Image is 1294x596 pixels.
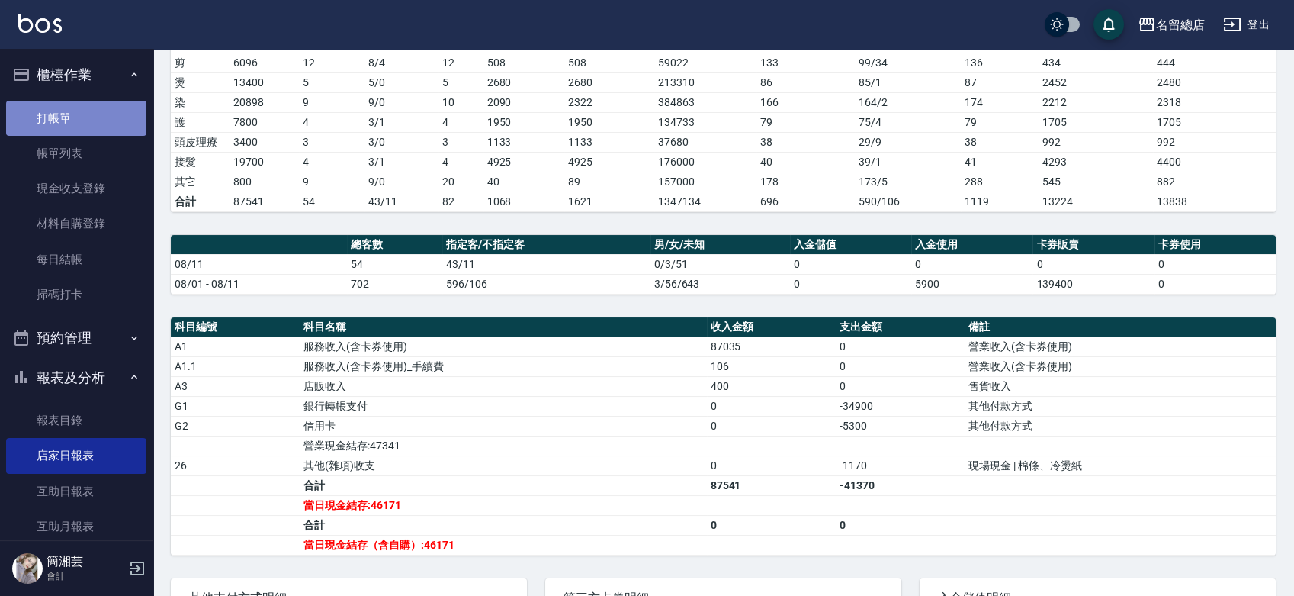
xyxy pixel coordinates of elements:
[1153,112,1276,132] td: 1705
[347,235,442,255] th: 總客數
[855,152,961,172] td: 39 / 1
[756,152,855,172] td: 40
[6,206,146,241] a: 材料自購登錄
[911,235,1032,255] th: 入金使用
[961,152,1039,172] td: 41
[855,92,961,112] td: 164 / 2
[965,356,1276,376] td: 營業收入(含卡券使用)
[171,132,230,152] td: 頭皮理療
[171,14,1276,212] table: a dense table
[1039,92,1153,112] td: 2212
[364,172,438,192] td: 9 / 0
[483,92,565,112] td: 2090
[1093,9,1124,40] button: save
[171,152,230,172] td: 接髮
[483,53,565,72] td: 508
[1153,152,1276,172] td: 4400
[1132,9,1211,40] button: 名留總店
[1217,11,1276,39] button: 登出
[6,136,146,171] a: 帳單列表
[300,436,706,456] td: 營業現金結存:47341
[6,318,146,358] button: 預約管理
[483,132,565,152] td: 1133
[654,152,756,172] td: 176000
[438,72,483,92] td: 5
[364,192,438,211] td: 43/11
[961,132,1039,152] td: 38
[961,72,1039,92] td: 87
[230,112,299,132] td: 7800
[6,171,146,206] a: 現金收支登錄
[965,376,1276,396] td: 售貨收入
[564,72,654,92] td: 2680
[564,192,654,211] td: 1621
[171,456,300,475] td: 26
[1153,53,1276,72] td: 444
[1153,172,1276,192] td: 882
[300,416,706,436] td: 信用卡
[438,172,483,192] td: 20
[756,53,855,72] td: 133
[483,172,565,192] td: 40
[364,72,438,92] td: 5 / 0
[965,317,1276,337] th: 備註
[171,112,230,132] td: 護
[1039,72,1153,92] td: 2452
[171,53,230,72] td: 剪
[756,72,855,92] td: 86
[911,274,1032,294] td: 5900
[18,14,62,33] img: Logo
[6,403,146,438] a: 報表目錄
[300,356,706,376] td: 服務收入(含卡券使用)_手續費
[965,396,1276,416] td: 其他付款方式
[1039,132,1153,152] td: 992
[836,456,965,475] td: -1170
[299,152,364,172] td: 4
[855,53,961,72] td: 99 / 34
[442,274,650,294] td: 596/106
[911,254,1032,274] td: 0
[171,356,300,376] td: A1.1
[171,92,230,112] td: 染
[564,152,654,172] td: 4925
[707,396,836,416] td: 0
[364,53,438,72] td: 8 / 4
[438,53,483,72] td: 12
[483,112,565,132] td: 1950
[364,112,438,132] td: 3 / 1
[654,192,756,211] td: 1347134
[1153,192,1276,211] td: 13838
[171,192,230,211] td: 合計
[836,356,965,376] td: 0
[347,254,442,274] td: 54
[790,274,911,294] td: 0
[6,101,146,136] a: 打帳單
[836,515,965,535] td: 0
[171,172,230,192] td: 其它
[171,396,300,416] td: G1
[654,132,756,152] td: 37680
[1039,53,1153,72] td: 434
[650,274,790,294] td: 3/56/643
[1039,112,1153,132] td: 1705
[707,376,836,396] td: 400
[364,132,438,152] td: 3 / 0
[300,337,706,356] td: 服務收入(含卡券使用)
[171,72,230,92] td: 燙
[707,317,836,337] th: 收入金額
[1154,274,1276,294] td: 0
[300,456,706,475] td: 其他(雜項)收支
[855,132,961,152] td: 29 / 9
[756,172,855,192] td: 178
[12,553,43,584] img: Person
[364,92,438,112] td: 9 / 0
[965,337,1276,356] td: 營業收入(含卡券使用)
[1153,92,1276,112] td: 2318
[836,317,965,337] th: 支出金額
[836,396,965,416] td: -34900
[230,172,299,192] td: 800
[1039,192,1153,211] td: 13224
[171,235,1276,295] table: a dense table
[6,474,146,509] a: 互助日報表
[300,495,706,515] td: 當日現金結存:46171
